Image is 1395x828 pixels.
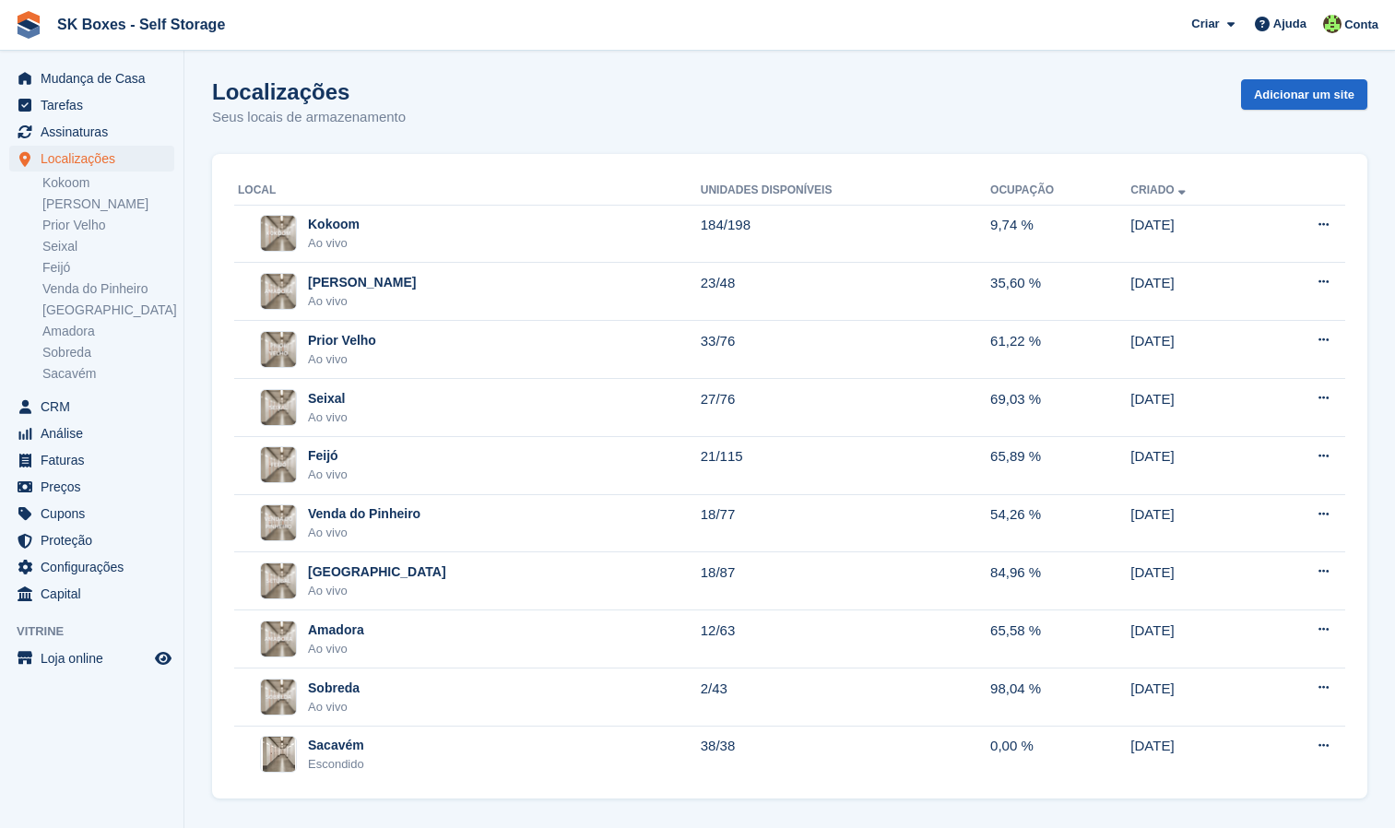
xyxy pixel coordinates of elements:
a: Sacavém [42,365,174,383]
span: Capital [41,581,151,607]
div: Ao vivo [308,234,360,253]
td: 35,60 % [990,263,1130,321]
th: Ocupação [990,176,1130,206]
a: Amadora [42,323,174,340]
img: stora-icon-8386f47178a22dfd0bd8f6a31ec36ba5ce8667c1dd55bd0f319d3a0aa187defe.svg [15,11,42,39]
span: Mudança de Casa [41,65,151,91]
div: [GEOGRAPHIC_DATA] [308,562,446,582]
span: Faturas [41,447,151,473]
div: Escondido [308,755,364,774]
img: Imagem do site Prior Velho [261,332,296,367]
div: Kokoom [308,215,360,234]
div: Ao vivo [308,408,348,427]
td: [DATE] [1130,321,1259,379]
div: Sacavém [308,736,364,755]
a: menu [9,581,174,607]
span: Criar [1191,15,1219,33]
div: Ao vivo [308,582,446,600]
td: 9,74 % [990,205,1130,263]
img: Imagem do site Setúbal [261,563,296,598]
div: [PERSON_NAME] [308,273,416,292]
img: Imagem do site Amadora II [261,274,296,309]
div: Venda do Pinheiro [308,504,420,524]
a: SK Boxes - Self Storage [50,9,232,40]
span: Tarefas [41,92,151,118]
a: menu [9,146,174,172]
div: Ao vivo [308,698,360,716]
img: Imagem do site Venda do Pinheiro [261,505,296,540]
a: Criado [1130,183,1188,196]
a: Venda do Pinheiro [42,280,174,298]
a: menu [9,554,174,580]
span: Assinaturas [41,119,151,145]
a: menu [9,420,174,446]
div: Ao vivo [308,466,348,484]
td: 12/63 [701,610,990,668]
a: menu [9,394,174,420]
span: Análise [41,420,151,446]
td: [DATE] [1130,610,1259,668]
a: Kokoom [42,174,174,192]
td: 184/198 [701,205,990,263]
div: Amadora [308,621,364,640]
td: 65,58 % [990,610,1130,668]
td: 38/38 [701,726,990,783]
a: menu [9,447,174,473]
a: Feijó [42,259,174,277]
a: menu [9,119,174,145]
span: Conta [1344,16,1378,34]
div: Ao vivo [308,292,416,311]
td: [DATE] [1130,552,1259,610]
a: [PERSON_NAME] [42,195,174,213]
img: Imagem do site Sobreda [261,680,296,715]
a: menu [9,645,174,671]
td: 0,00 % [990,726,1130,783]
img: Imagem do site Amadora [261,621,296,656]
td: [DATE] [1130,263,1259,321]
td: 98,04 % [990,668,1130,727]
span: Localizações [41,146,151,172]
h1: Localizações [212,79,406,104]
td: [DATE] [1130,379,1259,437]
a: menu [9,65,174,91]
td: 54,26 % [990,494,1130,552]
th: Local [234,176,701,206]
th: Unidades disponíveis [701,176,990,206]
td: 2/43 [701,668,990,727]
td: 61,22 % [990,321,1130,379]
span: Configurações [41,554,151,580]
td: 84,96 % [990,552,1130,610]
td: [DATE] [1130,436,1259,494]
a: menu [9,92,174,118]
td: [DATE] [1130,726,1259,783]
td: 27/76 [701,379,990,437]
td: 33/76 [701,321,990,379]
span: Ajuda [1273,15,1306,33]
a: Sobreda [42,344,174,361]
span: Loja online [41,645,151,671]
a: menu [9,527,174,553]
a: Loja de pré-visualização [152,647,174,669]
img: Imagem do site Seixal [261,390,296,425]
span: Cupons [41,501,151,526]
a: Seixal [42,238,174,255]
div: Feijó [308,446,348,466]
span: CRM [41,394,151,420]
a: Prior Velho [42,217,174,234]
td: 69,03 % [990,379,1130,437]
span: Preços [41,474,151,500]
td: 18/87 [701,552,990,610]
td: 23/48 [701,263,990,321]
div: Sobreda [308,679,360,698]
a: menu [9,501,174,526]
p: Seus locais de armazenamento [212,107,406,128]
td: [DATE] [1130,668,1259,727]
img: Imagem do site Kokoom [261,216,296,251]
a: menu [9,474,174,500]
td: 21/115 [701,436,990,494]
td: [DATE] [1130,205,1259,263]
img: Dulce Duarte [1323,15,1342,33]
div: Seixal [308,389,348,408]
img: Imagem do site Feijó [261,447,296,482]
span: Vitrine [17,622,183,641]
